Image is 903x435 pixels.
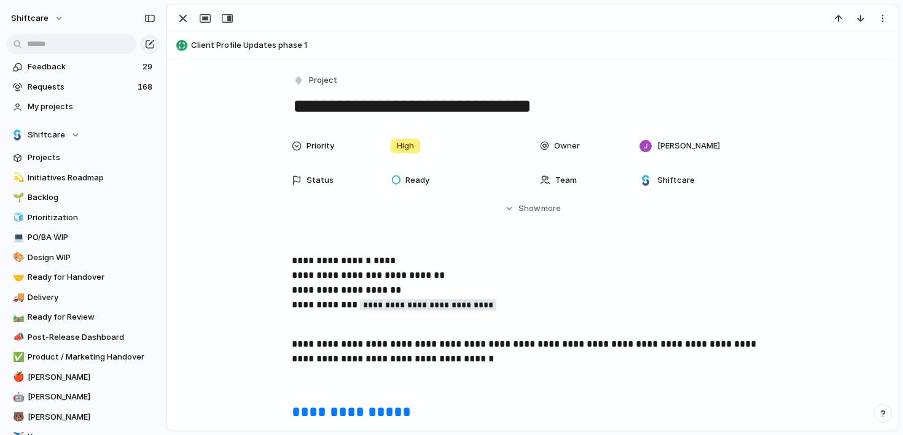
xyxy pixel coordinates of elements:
button: shiftcare [6,9,70,28]
div: 🚚 [13,290,21,304]
span: [PERSON_NAME] [28,411,155,423]
a: 🐻[PERSON_NAME] [6,408,160,426]
button: 🧊 [11,212,23,224]
span: Status [307,174,334,187]
span: Shiftcare [28,129,65,141]
div: 🎨 [13,250,21,264]
span: Ready for Handover [28,271,155,283]
button: 🍎 [11,371,23,383]
button: 🤝 [11,271,23,283]
button: Client Profile Updates phase 1 [173,36,893,55]
button: 💫 [11,172,23,184]
span: [PERSON_NAME] [657,140,720,152]
a: 💫Initiatives Roadmap [6,169,160,187]
button: 🐻 [11,411,23,423]
a: 🎨Design WIP [6,248,160,267]
span: [PERSON_NAME] [28,391,155,403]
button: ✅ [11,351,23,363]
a: Feedback29 [6,58,160,76]
button: 💻 [11,231,23,244]
span: Product / Marketing Handover [28,351,155,363]
a: 🛤️Ready for Review [6,308,160,326]
button: Project [291,72,341,90]
span: Team [555,174,577,187]
span: 29 [143,61,155,73]
span: Post-Release Dashboard [28,331,155,344]
span: Ready [405,174,429,187]
span: more [541,202,561,215]
span: [PERSON_NAME] [28,371,155,383]
span: Show [518,202,541,215]
span: Project [309,74,337,87]
div: 🍎 [13,370,21,384]
a: 🍎[PERSON_NAME] [6,368,160,387]
button: 🎨 [11,252,23,264]
div: 💫 [13,171,21,185]
span: Owner [554,140,580,152]
a: 📣Post-Release Dashboard [6,328,160,347]
button: 🛤️ [11,311,23,323]
span: Client Profile Updates phase 1 [191,39,893,52]
span: Shiftcare [657,174,695,187]
span: Initiatives Roadmap [28,172,155,184]
span: High [397,140,414,152]
a: My projects [6,98,160,116]
span: Ready for Review [28,311,155,323]
a: Projects [6,148,160,167]
a: ✅Product / Marketing Handover [6,348,160,366]
div: 🧊 [13,210,21,225]
a: 💻PO/BA WIP [6,228,160,247]
a: 🤖[PERSON_NAME] [6,388,160,406]
div: 🤝 [13,271,21,285]
span: Feedback [28,61,139,73]
a: 🤝Ready for Handover [6,268,160,287]
span: Requests [28,81,134,93]
div: 🛤️ [13,310,21,325]
a: Requests168 [6,78,160,96]
span: shiftcare [11,12,49,25]
span: PO/BA WIP [28,231,155,244]
span: Delivery [28,291,155,304]
span: 168 [138,81,155,93]
button: 🤖 [11,391,23,403]
span: Projects [28,152,155,164]
span: My projects [28,101,155,113]
div: 🤖 [13,390,21,404]
span: Priority [307,140,334,152]
button: 🚚 [11,291,23,304]
button: 🌱 [11,191,23,204]
div: ✅ [13,350,21,364]
span: Prioritization [28,212,155,224]
a: 🚚Delivery [6,288,160,307]
span: Backlog [28,191,155,204]
span: Design WIP [28,252,155,264]
button: 📣 [11,331,23,344]
div: 🌱 [13,191,21,205]
a: 🌱Backlog [6,188,160,207]
div: 📣 [13,330,21,344]
button: Showmore [292,198,773,220]
div: 💻 [13,231,21,245]
button: Shiftcare [6,126,160,144]
div: 🐻 [13,410,21,424]
a: 🧊Prioritization [6,209,160,227]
